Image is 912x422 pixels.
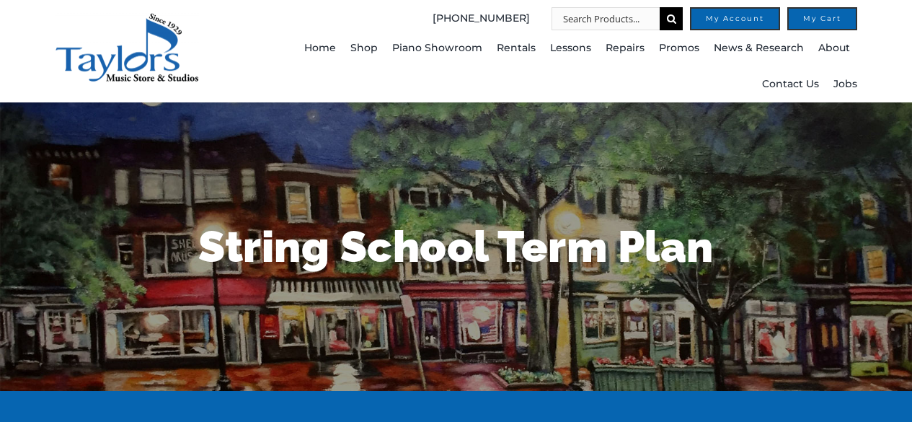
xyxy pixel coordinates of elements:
[714,30,804,66] a: News & Research
[392,30,482,66] a: Piano Showroom
[433,7,530,30] a: [PHONE_NUMBER]
[818,30,850,66] a: About
[690,7,780,30] a: My Account
[55,11,199,25] a: taylors-music-store-west-chester
[392,37,482,60] span: Piano Showroom
[263,30,857,102] nav: Main Menu
[350,30,378,66] a: Shop
[714,37,804,60] span: News & Research
[833,66,857,102] a: Jobs
[606,37,645,60] span: Repairs
[762,73,819,96] span: Contact Us
[350,37,378,60] span: Shop
[550,37,591,60] span: Lessons
[818,37,850,60] span: About
[497,30,536,66] a: Rentals
[660,7,683,30] input: Search
[659,37,699,60] span: Promos
[833,73,857,96] span: Jobs
[552,7,660,30] input: Search Products...
[304,37,336,60] span: Home
[263,7,857,30] nav: Top Right
[659,30,699,66] a: Promos
[762,66,819,102] a: Contact Us
[35,216,878,277] h1: String School Term Plan
[304,30,336,66] a: Home
[606,30,645,66] a: Repairs
[550,30,591,66] a: Lessons
[787,7,857,30] a: My Cart
[497,37,536,60] span: Rentals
